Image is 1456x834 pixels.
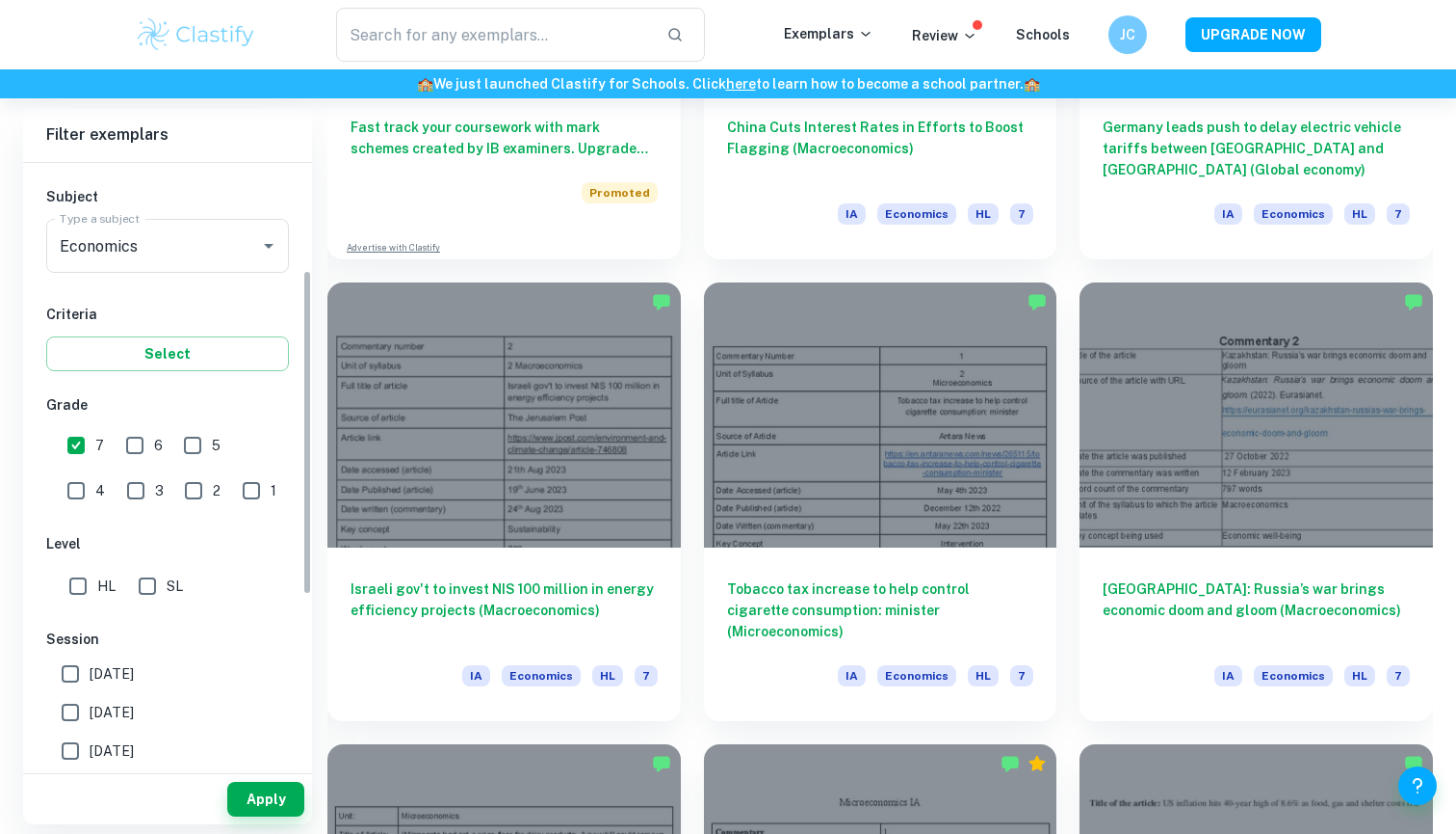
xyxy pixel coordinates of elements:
[1117,24,1139,45] h6: JC
[1387,665,1410,686] span: 7
[1027,754,1047,773] div: Premium
[727,578,1034,642] h6: Tobacco tax increase to help control cigarette consumption: minister (Microeconomics)
[213,480,221,501] span: 2
[1103,117,1410,180] h6: Germany leads push to delay electric vehicle tariffs between [GEOGRAPHIC_DATA] and [GEOGRAPHIC_DA...
[1010,665,1033,686] span: 7
[255,232,282,259] button: Open
[1214,203,1242,225] span: IA
[227,782,304,817] button: Apply
[1398,767,1437,805] button: Help and Feedback
[838,203,866,225] span: IA
[46,629,289,650] h6: Session
[1344,203,1375,225] span: HL
[155,480,164,501] span: 3
[592,665,623,686] span: HL
[502,665,581,686] span: Economics
[877,665,956,686] span: Economics
[1027,292,1047,311] img: Marked
[1024,76,1040,92] span: 🏫
[635,665,658,686] span: 7
[347,241,440,255] a: Advertise with Clastify
[462,665,490,686] span: IA
[46,394,289,416] h6: Grade
[877,203,956,225] span: Economics
[1254,665,1333,686] span: Economics
[212,435,221,456] span: 5
[968,203,999,225] span: HL
[704,282,1057,721] a: Tobacco tax increase to help control cigarette consumption: minister (Microeconomics)IAEconomicsHL7
[1344,665,1375,686] span: HL
[838,665,866,686] span: IA
[90,663,134,685] span: [DATE]
[46,533,289,554] h6: Level
[652,292,671,311] img: Marked
[727,117,1034,180] h6: China Cuts Interest Rates in Efforts to Boost Flagging (Macroeconomics)
[1108,15,1147,54] button: JC
[90,702,134,723] span: [DATE]
[417,76,433,92] span: 🏫
[1185,17,1321,52] button: UPGRADE NOW
[1404,754,1423,773] img: Marked
[351,117,658,159] h6: Fast track your coursework with mark schemes created by IB examiners. Upgrade now
[968,665,999,686] span: HL
[60,210,140,227] label: Type a subject
[95,435,104,456] span: 7
[1001,754,1020,773] img: Marked
[23,108,312,162] h6: Filter exemplars
[1254,203,1333,225] span: Economics
[95,480,105,501] span: 4
[327,282,681,721] a: Israeli gov't to invest NIS 100 million in energy efficiency projects (Macroeconomics)IAEconomicsHL7
[1016,27,1070,42] a: Schools
[1404,292,1423,311] img: Marked
[167,576,183,597] span: SL
[582,182,658,203] span: Promoted
[1010,203,1033,225] span: 7
[336,8,651,62] input: Search for any exemplars...
[4,73,1452,94] h6: We just launched Clastify for Schools. Click to learn how to become a school partner.
[351,578,658,642] h6: Israeli gov't to invest NIS 100 million in energy efficiency projects (Macroeconomics)
[652,754,671,773] img: Marked
[90,740,134,762] span: [DATE]
[154,435,163,456] span: 6
[912,25,977,46] p: Review
[1103,578,1410,642] h6: [GEOGRAPHIC_DATA]: Russia’s war brings economic doom and gloom (Macroeconomics)
[46,336,289,371] button: Select
[135,15,257,54] img: Clastify logo
[97,576,116,597] span: HL
[1387,203,1410,225] span: 7
[1214,665,1242,686] span: IA
[726,76,756,92] a: here
[1079,282,1433,721] a: [GEOGRAPHIC_DATA]: Russia’s war brings economic doom and gloom (Macroeconomics)IAEconomicsHL7
[46,186,289,207] h6: Subject
[271,480,276,501] span: 1
[784,23,873,44] p: Exemplars
[46,304,289,325] h6: Criteria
